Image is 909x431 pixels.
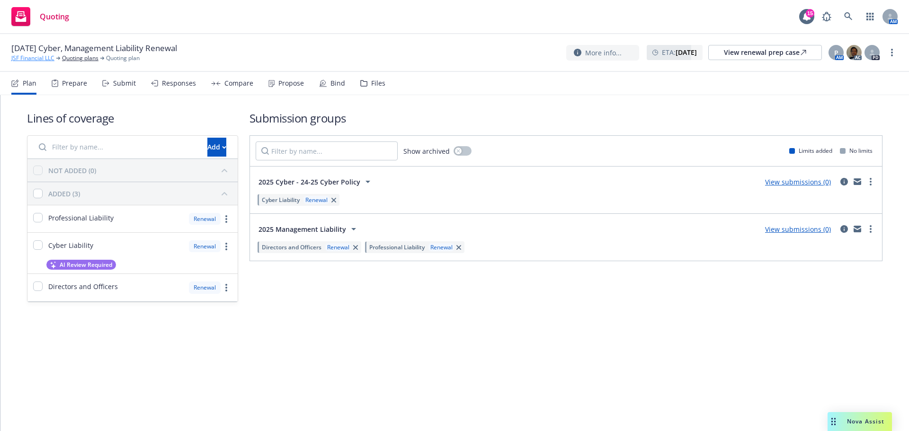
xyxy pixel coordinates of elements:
[724,45,806,60] div: View renewal prep case
[221,241,232,252] a: more
[262,196,300,204] span: Cyber Liability
[676,48,697,57] strong: [DATE]
[33,138,202,157] input: Filter by name...
[817,7,836,26] a: Report a Bug
[865,223,876,235] a: more
[113,79,136,87] div: Submit
[162,79,196,87] div: Responses
[40,13,69,20] span: Quoting
[278,79,304,87] div: Propose
[838,176,850,187] a: circleInformation
[886,47,898,58] a: more
[708,45,822,60] a: View renewal prep case
[11,43,177,54] span: [DATE] Cyber, Management Liability Renewal
[48,166,96,176] div: NOT ADDED (0)
[789,147,832,155] div: Limits added
[861,7,880,26] a: Switch app
[662,47,697,57] span: ETA :
[403,146,450,156] span: Show archived
[828,412,839,431] div: Drag to move
[48,281,118,291] span: Directors and Officers
[106,54,140,62] span: Quoting plan
[189,281,221,293] div: Renewal
[371,79,385,87] div: Files
[48,240,93,250] span: Cyber Liability
[852,176,863,187] a: mail
[48,213,114,223] span: Professional Liability
[8,3,73,30] a: Quoting
[566,45,639,61] button: More info...
[256,141,398,160] input: Filter by name...
[189,213,221,225] div: Renewal
[839,7,858,26] a: Search
[27,110,238,126] h1: Lines of coverage
[765,177,831,186] a: View submissions (0)
[207,138,226,156] div: Add
[330,79,345,87] div: Bind
[852,223,863,235] a: mail
[585,48,622,58] span: More info...
[838,223,850,235] a: circleInformation
[60,261,112,269] span: AI Review Required
[62,79,87,87] div: Prepare
[256,172,376,191] button: 2025 Cyber - 24-25 Cyber Policy
[48,186,232,201] button: ADDED (3)
[369,243,425,251] span: Professional Liability
[847,417,884,425] span: Nova Assist
[828,412,892,431] button: Nova Assist
[48,163,232,178] button: NOT ADDED (0)
[765,225,831,234] a: View submissions (0)
[834,48,838,58] span: P
[840,147,873,155] div: No limits
[258,177,360,187] span: 2025 Cyber - 24-25 Cyber Policy
[806,9,814,18] div: 15
[48,189,80,199] div: ADDED (3)
[224,79,253,87] div: Compare
[428,243,454,251] div: Renewal
[250,110,882,126] h1: Submission groups
[11,54,54,62] a: JSF Financial LLC
[303,196,330,204] div: Renewal
[847,45,862,60] img: photo
[207,138,226,157] button: Add
[325,243,351,251] div: Renewal
[221,282,232,293] a: more
[221,213,232,225] a: more
[256,220,362,238] button: 2025 Management Liability
[189,240,221,252] div: Renewal
[62,54,98,62] a: Quoting plans
[258,224,346,234] span: 2025 Management Liability
[46,260,116,270] button: AI Review Required
[865,176,876,187] a: more
[23,79,36,87] div: Plan
[262,243,321,251] span: Directors and Officers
